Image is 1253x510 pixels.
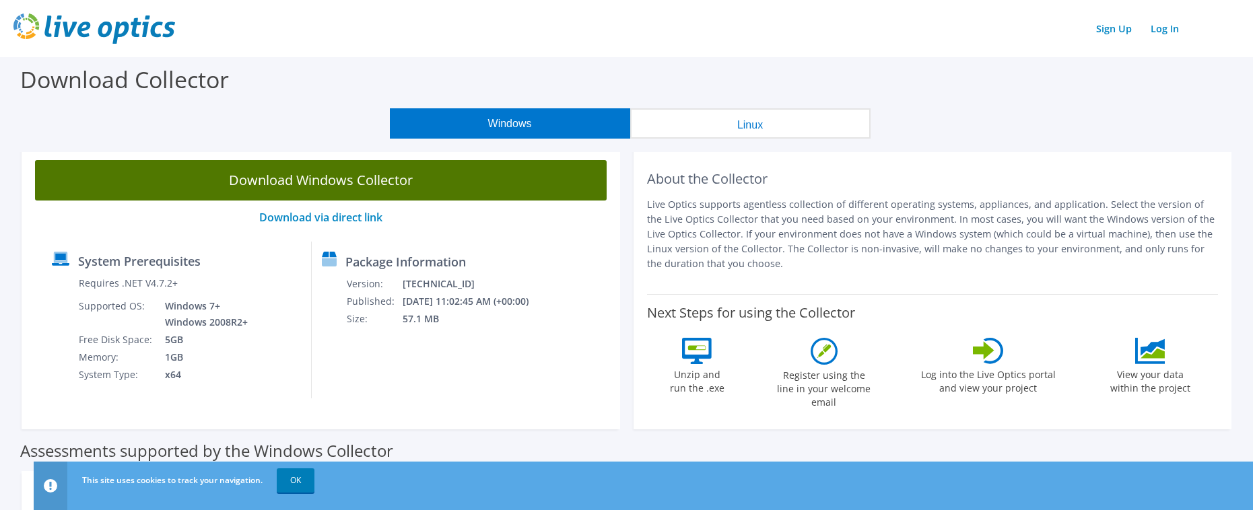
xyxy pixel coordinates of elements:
a: Log In [1144,19,1186,38]
button: Linux [630,108,871,139]
label: System Prerequisites [78,254,201,268]
td: 5GB [155,331,250,349]
td: System Type: [78,366,155,384]
label: Unzip and run the .exe [666,364,728,395]
td: 57.1 MB [402,310,547,328]
a: Sign Up [1089,19,1139,38]
td: x64 [155,366,250,384]
label: Next Steps for using the Collector [647,305,855,321]
label: Log into the Live Optics portal and view your project [920,364,1056,395]
label: Package Information [345,255,466,268]
label: Assessments supported by the Windows Collector [20,444,393,458]
td: Supported OS: [78,297,155,331]
p: Live Optics supports agentless collection of different operating systems, appliances, and applica... [647,197,1219,271]
td: Version: [346,275,402,293]
label: Requires .NET V4.7.2+ [79,277,178,290]
td: Free Disk Space: [78,331,155,349]
td: [DATE] 11:02:45 AM (+00:00) [402,293,547,310]
td: 1GB [155,349,250,366]
td: Size: [346,310,402,328]
label: View your data within the project [1102,364,1198,395]
h2: About the Collector [647,171,1219,187]
a: Download via direct link [259,210,382,225]
button: Windows [390,108,630,139]
td: Published: [346,293,402,310]
td: [TECHNICAL_ID] [402,275,547,293]
a: Download Windows Collector [35,160,607,201]
label: Download Collector [20,64,229,95]
td: Windows 7+ Windows 2008R2+ [155,297,250,331]
a: OK [277,468,314,493]
span: This site uses cookies to track your navigation. [82,474,263,486]
label: Register using the line in your welcome email [774,365,875,409]
td: Memory: [78,349,155,366]
img: live_optics_svg.svg [13,13,175,44]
